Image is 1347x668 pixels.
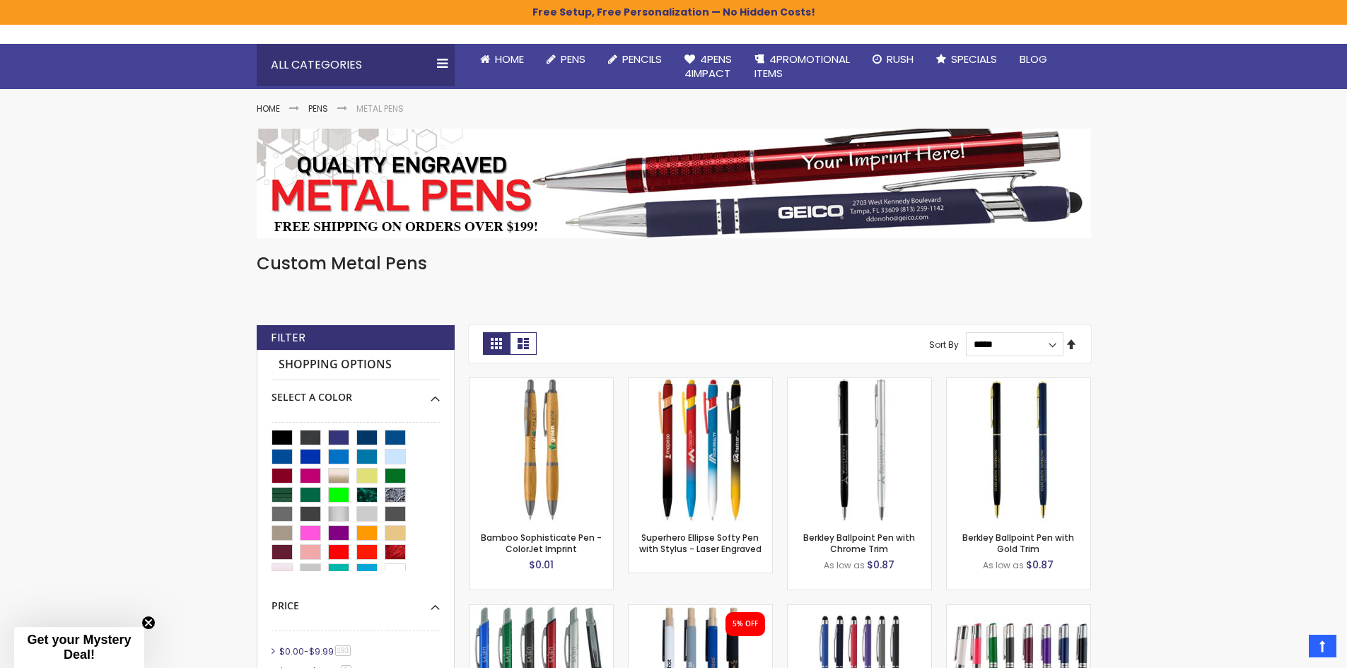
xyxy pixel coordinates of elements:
[14,627,144,668] div: Get your Mystery Deal!Close teaser
[803,532,915,555] a: Berkley Ballpoint Pen with Chrome Trim
[271,330,305,346] strong: Filter
[335,645,351,656] span: 193
[743,44,861,90] a: 4PROMOTIONALITEMS
[529,558,554,572] span: $0.01
[947,604,1090,616] a: Earl Custom Gel Pen
[481,532,602,555] a: Bamboo Sophisticate Pen - ColorJet Imprint
[629,604,772,616] a: Eco-Friendly Aluminum Bali Satin Soft Touch Gel Click Pen
[483,332,510,355] strong: Grid
[639,532,762,555] a: Superhero Ellipse Softy Pen with Stylus - Laser Engraved
[629,378,772,522] img: Superhero Ellipse Softy Pen with Stylus - Laser Engraved
[272,589,440,613] div: Price
[279,645,304,657] span: $0.00
[470,378,613,522] img: Bamboo Sophisticate Pen - ColorJet Imprint
[141,616,156,630] button: Close teaser
[1026,558,1054,572] span: $0.87
[1008,44,1059,75] a: Blog
[495,52,524,66] span: Home
[561,52,585,66] span: Pens
[1309,635,1336,657] a: Top
[684,52,732,81] span: 4Pens 4impact
[929,338,959,350] label: Sort By
[824,559,865,571] span: As low as
[535,44,597,75] a: Pens
[754,52,850,81] span: 4PROMOTIONAL ITEMS
[733,619,758,629] div: 5% OFF
[622,52,662,66] span: Pencils
[788,604,931,616] a: Minnelli Softy Pen with Stylus - Laser Engraved
[272,350,440,380] strong: Shopping Options
[962,532,1074,555] a: Berkley Ballpoint Pen with Gold Trim
[947,378,1090,522] img: Berkley Ballpoint Pen with Gold Trim
[788,378,931,522] img: Berkley Ballpoint Pen with Chrome Trim
[309,645,334,657] span: $9.99
[788,377,931,389] a: Berkley Ballpoint Pen with Chrome Trim
[356,102,404,115] strong: Metal Pens
[257,44,455,86] div: All Categories
[308,102,328,115] a: Pens
[257,129,1091,238] img: Metal Pens
[276,645,356,657] a: $0.00-$9.99193
[925,44,1008,75] a: Specials
[469,44,535,75] a: Home
[27,633,131,662] span: Get your Mystery Deal!
[887,52,914,66] span: Rush
[947,377,1090,389] a: Berkley Ballpoint Pen with Gold Trim
[861,44,925,75] a: Rush
[272,380,440,404] div: Select A Color
[470,377,613,389] a: Bamboo Sophisticate Pen - ColorJet Imprint
[983,559,1024,571] span: As low as
[1020,52,1047,66] span: Blog
[470,604,613,616] a: Samster Metal Pen
[951,52,997,66] span: Specials
[257,102,280,115] a: Home
[867,558,894,572] span: $0.87
[629,377,772,389] a: Superhero Ellipse Softy Pen with Stylus - Laser Engraved
[257,252,1091,275] h1: Custom Metal Pens
[597,44,673,75] a: Pencils
[673,44,743,90] a: 4Pens4impact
